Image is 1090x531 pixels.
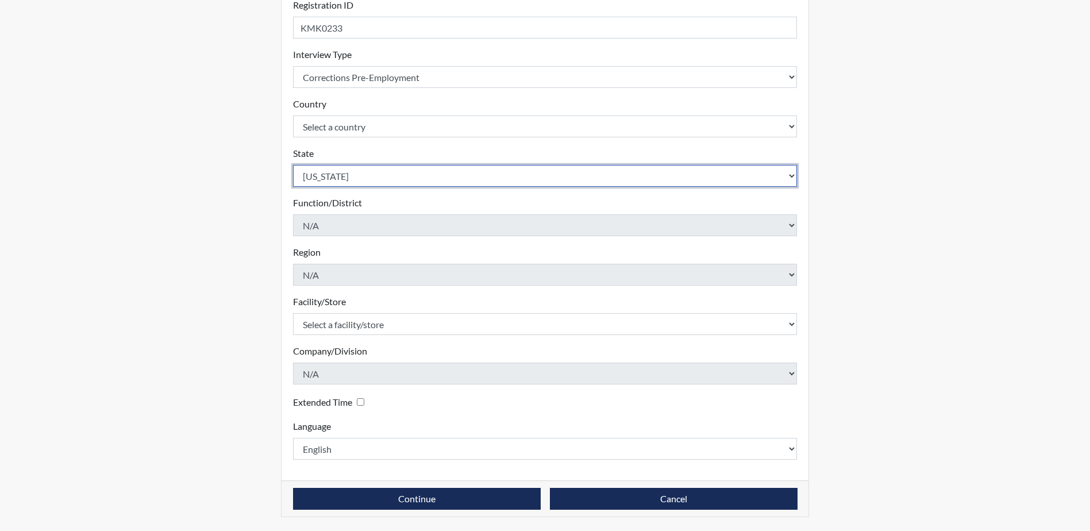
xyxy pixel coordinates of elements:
label: Region [293,245,321,259]
button: Continue [293,488,541,510]
label: Function/District [293,196,362,210]
label: Company/Division [293,344,367,358]
label: Country [293,97,326,111]
label: State [293,147,314,160]
label: Facility/Store [293,295,346,309]
div: Checking this box will provide the interviewee with an accomodation of extra time to answer each ... [293,394,369,410]
input: Insert a Registration ID, which needs to be a unique alphanumeric value for each interviewee [293,17,798,39]
label: Interview Type [293,48,352,61]
label: Extended Time [293,395,352,409]
label: Language [293,420,331,433]
button: Cancel [550,488,798,510]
